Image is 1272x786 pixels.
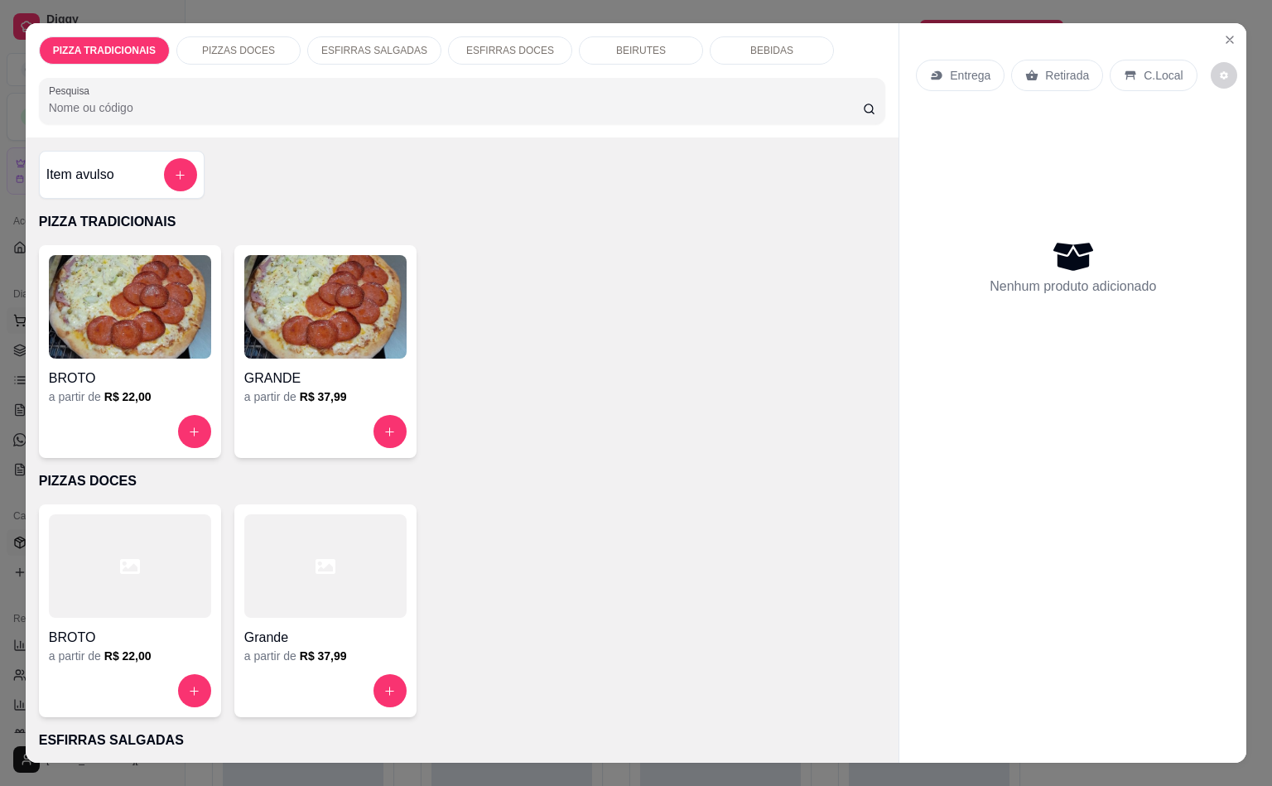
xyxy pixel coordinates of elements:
[950,67,990,84] p: Entrega
[1045,67,1089,84] p: Retirada
[104,648,152,664] h6: R$ 22,00
[164,158,197,191] button: add-separate-item
[321,44,427,57] p: ESFIRRAS SALGADAS
[178,415,211,448] button: increase-product-quantity
[300,648,347,664] h6: R$ 37,99
[39,731,886,750] p: ESFIRRAS SALGADAS
[46,165,114,185] h4: Item avulso
[49,628,211,648] h4: BROTO
[49,255,211,359] img: product-image
[616,44,666,57] p: BEIRUTES
[244,648,407,664] div: a partir de
[1211,62,1237,89] button: decrease-product-quantity
[202,44,275,57] p: PIZZAS DOCES
[1144,67,1183,84] p: C.Local
[53,44,156,57] p: PIZZA TRADICIONAIS
[373,674,407,707] button: increase-product-quantity
[990,277,1156,297] p: Nenhum produto adicionado
[750,44,793,57] p: BEBIDAS
[49,648,211,664] div: a partir de
[49,388,211,405] div: a partir de
[466,44,554,57] p: ESFIRRAS DOCES
[300,388,347,405] h6: R$ 37,99
[39,212,886,232] p: PIZZA TRADICIONAIS
[244,628,407,648] h4: Grande
[49,99,863,116] input: Pesquisa
[373,415,407,448] button: increase-product-quantity
[49,84,95,98] label: Pesquisa
[49,369,211,388] h4: BROTO
[1217,27,1243,53] button: Close
[244,369,407,388] h4: GRANDE
[244,388,407,405] div: a partir de
[244,255,407,359] img: product-image
[104,388,152,405] h6: R$ 22,00
[39,471,886,491] p: PIZZAS DOCES
[178,674,211,707] button: increase-product-quantity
